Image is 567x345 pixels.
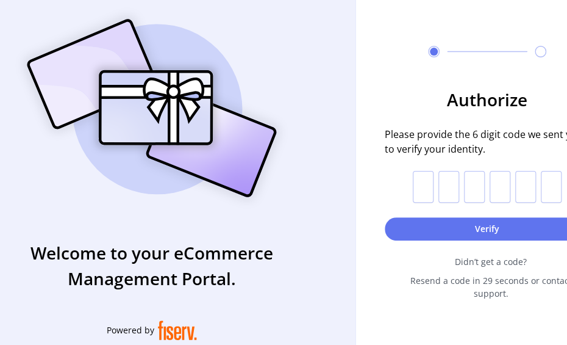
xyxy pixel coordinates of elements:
[9,5,295,211] img: card_Illustration.svg
[107,324,154,336] span: Powered by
